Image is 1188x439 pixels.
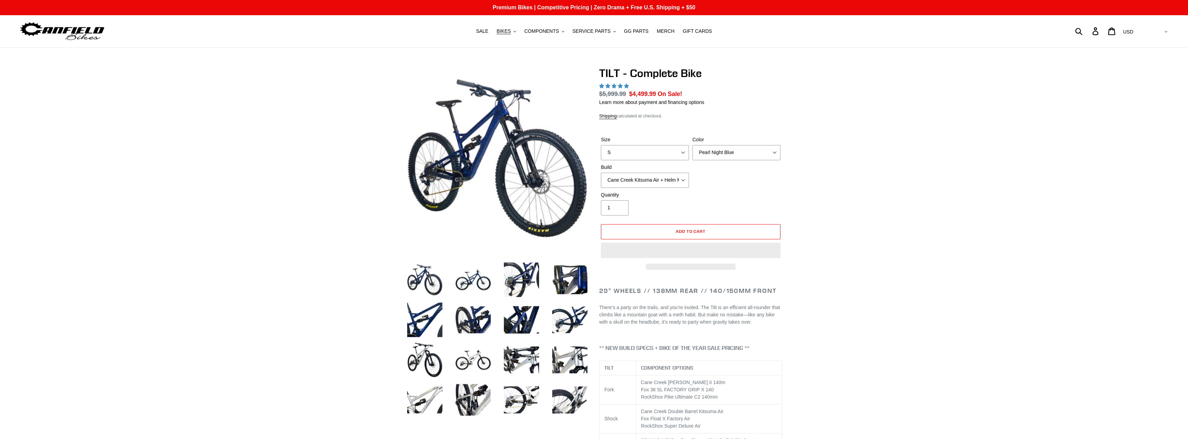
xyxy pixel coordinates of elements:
p: There’s a party on the trails, and you’re invited. The Tilt is an efficient all-rounder that clim... [599,304,782,326]
label: Size [601,136,689,143]
h4: ** NEW BUILD SPECS + BIKE OF THE YEAR SALE PRICING ** [599,345,782,351]
td: Fork [600,375,636,404]
span: GG PARTS [624,28,649,34]
img: Load image into Gallery viewer, TILT - Complete Bike [502,341,540,379]
button: COMPONENTS [521,27,567,36]
img: Canfield Bikes [19,20,105,42]
span: MERCH [657,28,674,34]
img: Load image into Gallery viewer, TILT - Complete Bike [551,261,589,299]
td: Cane Creek Double Barrel Kitsuma Air Fox Float X Factory Air RockShox Super Deluxe Air [636,404,782,433]
a: MERCH [653,27,678,36]
img: Load image into Gallery viewer, TILT - Complete Bike [502,301,540,339]
img: Load image into Gallery viewer, TILT - Complete Bike [551,341,589,379]
span: GIFT CARDS [683,28,712,34]
label: Color [692,136,780,143]
span: $4,499.99 [629,90,656,97]
img: TILT - Complete Bike [407,68,587,248]
button: BIKES [493,27,519,36]
h1: TILT - Complete Bike [599,67,782,80]
a: SALE [472,27,492,36]
button: Add to cart [601,224,780,239]
span: 5.00 stars [599,83,630,89]
th: COMPONENT OPTIONS [636,361,782,375]
img: Load image into Gallery viewer, TILT - Complete Bike [406,261,444,299]
h2: 29" Wheels // 138mm Rear // 140/150mm Front [599,287,782,295]
s: $5,999.99 [599,90,626,97]
img: Load image into Gallery viewer, TILT - Complete Bike [406,381,444,419]
a: Learn more about payment and financing options [599,99,704,105]
img: Load image into Gallery viewer, TILT - Complete Bike [406,341,444,379]
span: BIKES [497,28,511,34]
img: Load image into Gallery viewer, TILT - Complete Bike [454,381,492,419]
img: Load image into Gallery viewer, TILT - Complete Bike [551,301,589,339]
th: TILT [600,361,636,375]
span: On Sale! [658,89,682,98]
input: Search [1079,23,1096,39]
img: Load image into Gallery viewer, TILT - Complete Bike [454,341,492,379]
span: Add to cart [676,229,706,234]
span: COMPONENTS [524,28,559,34]
div: calculated at checkout. [599,113,782,120]
label: Build [601,164,689,171]
a: Shipping [599,113,617,119]
button: SERVICE PARTS [569,27,619,36]
img: Load image into Gallery viewer, TILT - Complete Bike [454,261,492,299]
td: Shock [600,404,636,433]
img: Load image into Gallery viewer, TILT - Complete Bike [551,381,589,419]
img: Load image into Gallery viewer, TILT - Complete Bike [454,301,492,339]
label: Quantity [601,191,689,199]
span: SERVICE PARTS [572,28,610,34]
span: SALE [476,28,488,34]
img: Load image into Gallery viewer, TILT - Complete Bike [406,301,444,339]
td: Cane Creek [PERSON_NAME] II 140m Fox 36 SL FACTORY GRIP X 140 RockShox Pike Ultimate C2 140mm [636,375,782,404]
img: Load image into Gallery viewer, TILT - Complete Bike [502,381,540,419]
a: GIFT CARDS [679,27,716,36]
img: Load image into Gallery viewer, TILT - Complete Bike [502,261,540,299]
a: GG PARTS [621,27,652,36]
